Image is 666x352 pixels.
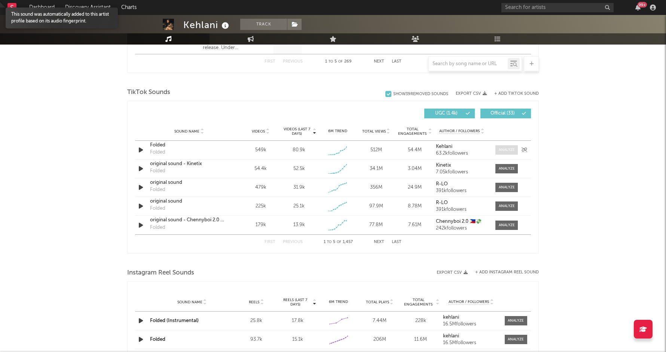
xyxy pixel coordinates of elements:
button: + Add TikTok Sound [494,92,539,96]
div: 54.4k [243,165,278,173]
div: Folded [150,149,165,156]
div: 16.5M followers [443,322,499,327]
div: 80.9k [293,146,305,154]
button: Last [392,240,401,244]
span: to [327,240,332,244]
span: Total Engagements [402,298,435,307]
div: 6M Trend [320,299,357,305]
a: R-LO [436,200,488,206]
div: 1 5 1,457 [318,238,359,247]
div: 97.9M [359,203,394,210]
div: 7.05k followers [436,170,488,175]
button: Next [374,240,384,244]
div: 549k [243,146,278,154]
a: kehlani [443,334,499,339]
div: 8.78M [397,203,432,210]
span: Author / Followers [449,300,489,304]
span: TikTok Sounds [127,88,170,97]
div: Folded [150,186,165,194]
a: original sound [150,179,228,186]
span: This sound was automatically added to this artist profile based on its audio fingerprint. [6,11,118,25]
span: of [337,240,341,244]
a: Folded (Instrumental) [150,318,199,323]
a: original sound - Kinetix [150,160,228,168]
strong: Chennyboi 2.0 🇵🇭💸 [436,219,482,224]
span: Reels (last 7 days) [279,298,312,307]
a: Kinetix [436,163,488,168]
button: 99+ [635,4,641,10]
a: Folded [150,337,165,342]
a: Kehlani [436,144,488,149]
div: 77.8M [359,221,394,229]
a: original sound [150,198,228,205]
a: original sound - Chennyboi 2.0 🇵🇭💸 [150,216,228,224]
span: Author / Followers [439,129,480,134]
input: Search by song name or URL [429,61,508,67]
div: 6M Trend [320,128,355,134]
div: 93.7k [238,336,275,343]
button: Previous [283,240,303,244]
a: R-LO [436,182,488,187]
div: 99 + [638,2,647,7]
div: Folded [150,167,165,175]
strong: kehlani [443,334,459,339]
div: 7.44M [361,317,398,325]
span: Instagram Reel Sounds [127,268,194,277]
input: Search for artists [501,3,614,12]
a: kehlani [443,315,499,320]
div: 206M [361,336,398,343]
span: Sound Name [177,300,202,304]
div: 11.6M [402,336,440,343]
span: Videos [252,129,265,134]
div: 7.61M [397,221,432,229]
div: 512M [359,146,394,154]
div: 479k [243,184,278,191]
button: + Add TikTok Sound [487,92,539,96]
div: 34.1M [359,165,394,173]
strong: Kinetix [436,163,451,168]
div: 3.04M [397,165,432,173]
span: Total Plays [366,300,389,304]
span: Videos (last 7 days) [282,127,312,136]
div: 24.9M [397,184,432,191]
button: Official(33) [480,109,531,118]
div: Folded [150,205,165,212]
span: Official ( 33 ) [485,111,520,116]
div: 16.5M followers [443,340,499,346]
div: 242k followers [436,226,488,231]
div: 225k [243,203,278,210]
strong: R-LO [436,182,448,186]
span: Sound Name [174,129,199,134]
div: 25.8k [238,317,275,325]
span: Total Views [362,129,386,134]
span: Total Engagements [397,127,428,136]
button: Export CSV [437,270,468,275]
button: First [265,240,275,244]
div: 15.1k [279,336,316,343]
div: 391k followers [436,207,488,212]
div: 13.9k [293,221,305,229]
button: UGC(1.4k) [424,109,475,118]
div: 31.9k [293,184,305,191]
button: + Add Instagram Reel Sound [475,270,539,274]
a: Folded [150,142,228,149]
div: + Add Instagram Reel Sound [468,270,539,274]
div: 391k followers [436,188,488,194]
div: 63.2k followers [436,151,488,156]
strong: Kehlani [436,144,452,149]
div: 17.8k [279,317,316,325]
div: Show 39 Removed Sounds [393,92,448,97]
div: 228k [402,317,440,325]
div: Kehlani [183,19,231,31]
button: Export CSV [456,91,487,96]
a: Chennyboi 2.0 🇵🇭💸 [436,219,488,224]
button: Track [240,19,287,30]
strong: R-LO [436,200,448,205]
div: 52.5k [293,165,305,173]
div: Folded [150,224,165,231]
